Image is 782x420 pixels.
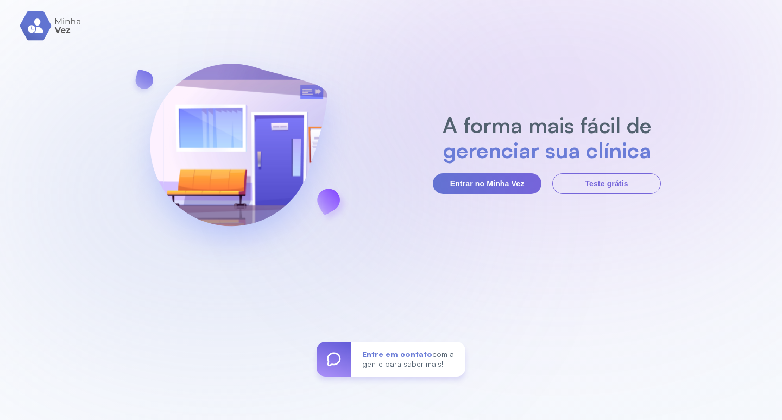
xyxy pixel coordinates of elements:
[121,35,356,271] img: banner-login.svg
[437,112,657,137] h2: A forma mais fácil de
[351,342,465,377] div: com a gente para saber mais!
[552,173,661,194] button: Teste grátis
[433,173,541,194] button: Entrar no Minha Vez
[362,349,432,359] span: Entre em contato
[20,11,82,41] img: logo.svg
[437,137,657,162] h2: gerenciar sua clínica
[317,342,465,377] a: Entre em contatocom a gente para saber mais!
